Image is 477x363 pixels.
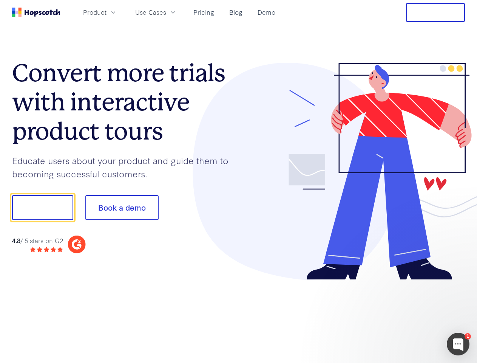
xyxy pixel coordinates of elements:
a: Demo [255,6,278,19]
button: Book a demo [85,195,159,220]
a: Pricing [190,6,217,19]
button: Free Trial [406,3,465,22]
button: Show me! [12,195,73,220]
button: Use Cases [131,6,181,19]
div: 1 [465,333,471,340]
span: Use Cases [135,8,166,17]
a: Blog [226,6,245,19]
h1: Convert more trials with interactive product tours [12,59,239,146]
a: Home [12,8,60,17]
span: Product [83,8,107,17]
button: Product [79,6,122,19]
div: / 5 stars on G2 [12,236,63,245]
strong: 4.8 [12,236,20,245]
p: Educate users about your product and guide them to becoming successful customers. [12,154,239,180]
